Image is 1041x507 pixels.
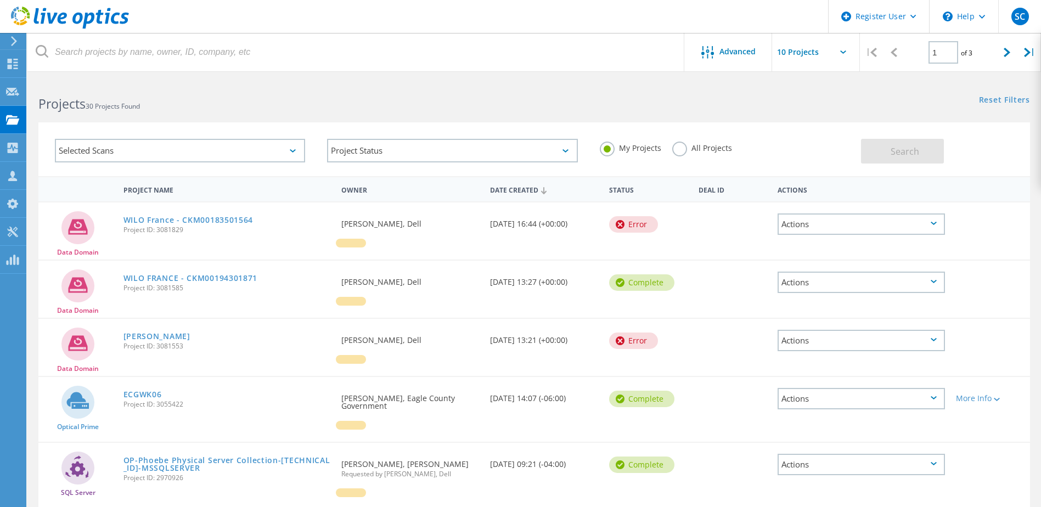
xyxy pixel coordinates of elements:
span: Project ID: 3081829 [123,227,331,233]
div: Error [609,216,658,233]
div: [DATE] 09:21 (-04:00) [485,443,604,479]
div: | [860,33,882,72]
div: Error [609,333,658,349]
div: Actions [778,330,945,351]
span: Project ID: 3081553 [123,343,331,350]
span: Search [891,145,919,157]
span: 30 Projects Found [86,102,140,111]
b: Projects [38,95,86,112]
a: ECGWK06 [123,391,162,398]
div: Owner [336,179,485,199]
span: Optical Prime [57,424,99,430]
span: Requested by [PERSON_NAME], Dell [341,471,479,477]
div: [DATE] 13:27 (+00:00) [485,261,604,297]
label: My Projects [600,142,661,152]
a: [PERSON_NAME] [123,333,190,340]
label: All Projects [672,142,732,152]
div: Actions [772,179,950,199]
div: Complete [609,391,674,407]
div: | [1019,33,1041,72]
div: Complete [609,274,674,291]
div: [PERSON_NAME], Dell [336,319,485,355]
span: SQL Server [61,489,95,496]
div: Actions [778,454,945,475]
div: More Info [956,395,1025,402]
span: Data Domain [57,365,99,372]
div: [DATE] 13:21 (+00:00) [485,319,604,355]
span: Project ID: 2970926 [123,475,331,481]
button: Search [861,139,944,164]
div: Project Name [118,179,336,199]
div: [PERSON_NAME], Dell [336,261,485,297]
span: of 3 [961,48,972,58]
a: OP-Phoebe Physical Server Collection-[TECHNICAL_ID]-MSSQLSERVER [123,457,331,472]
svg: \n [943,12,953,21]
span: Advanced [719,48,756,55]
div: Selected Scans [55,139,305,162]
div: [DATE] 14:07 (-06:00) [485,377,604,413]
span: Project ID: 3081585 [123,285,331,291]
a: Reset Filters [979,96,1030,105]
div: Actions [778,388,945,409]
span: Data Domain [57,249,99,256]
span: Project ID: 3055422 [123,401,331,408]
a: WILO FRANCE - CKM00194301871 [123,274,258,282]
div: [PERSON_NAME], [PERSON_NAME] [336,443,485,488]
div: [PERSON_NAME], Eagle County Government [336,377,485,421]
div: Date Created [485,179,604,200]
div: Complete [609,457,674,473]
input: Search projects by name, owner, ID, company, etc [27,33,685,71]
a: Live Optics Dashboard [11,23,129,31]
div: Actions [778,213,945,235]
div: Status [604,179,693,199]
span: Data Domain [57,307,99,314]
div: Deal Id [693,179,773,199]
div: Actions [778,272,945,293]
span: SC [1015,12,1025,21]
div: Project Status [327,139,577,162]
div: [DATE] 16:44 (+00:00) [485,202,604,239]
a: WILO France - CKM00183501564 [123,216,254,224]
div: [PERSON_NAME], Dell [336,202,485,239]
